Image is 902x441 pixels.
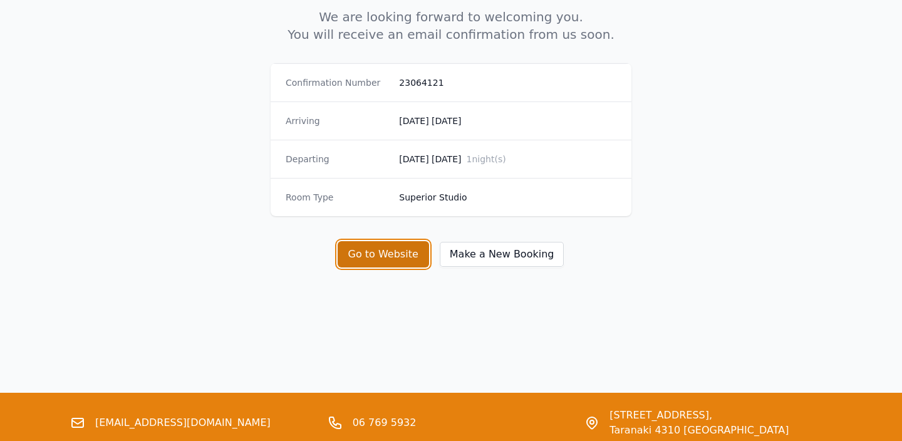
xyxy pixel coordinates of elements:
p: We are looking forward to welcoming you. You will receive an email confirmation from us soon. [210,8,692,43]
dd: [DATE] [DATE] [399,115,616,127]
button: Go to Website [338,241,429,267]
span: Taranaki 4310 [GEOGRAPHIC_DATA] [609,423,789,438]
dd: 23064121 [399,76,616,89]
dt: Arriving [286,115,389,127]
dt: Room Type [286,191,389,204]
dt: Departing [286,153,389,165]
a: 06 769 5932 [353,415,417,430]
a: Go to Website [338,248,439,260]
span: 1 night(s) [466,154,505,164]
dt: Confirmation Number [286,76,389,89]
dd: [DATE] [DATE] [399,153,616,165]
span: [STREET_ADDRESS], [609,408,789,423]
dd: Superior Studio [399,191,616,204]
button: Make a New Booking [439,241,565,267]
a: [EMAIL_ADDRESS][DOMAIN_NAME] [95,415,271,430]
